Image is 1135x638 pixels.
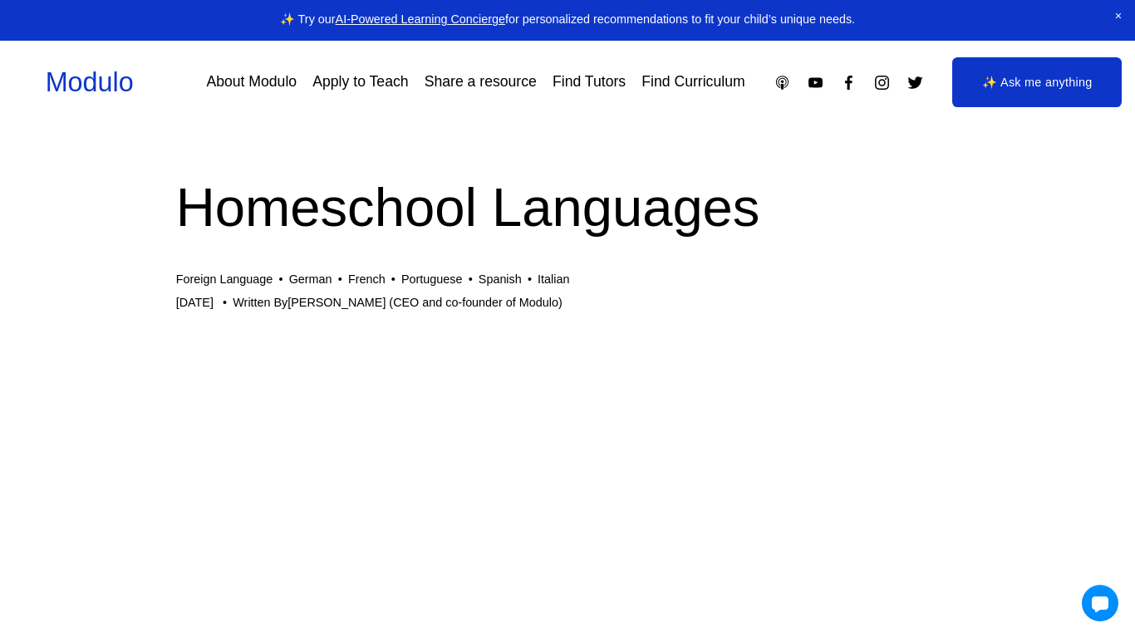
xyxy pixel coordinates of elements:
a: Portuguese [401,272,462,286]
a: Twitter [907,74,924,91]
a: YouTube [807,74,824,91]
a: French [348,272,386,286]
span: [DATE] [176,296,214,309]
a: Foreign Language [176,272,273,286]
a: German [289,272,332,286]
a: Spanish [479,272,522,286]
a: Instagram [873,74,891,91]
div: Written By [233,296,562,310]
a: About Modulo [206,68,297,97]
a: Find Tutors [553,68,626,97]
a: ✨ Ask me anything [952,57,1122,107]
a: AI-Powered Learning Concierge [336,12,505,26]
a: Facebook [840,74,857,91]
a: [PERSON_NAME] (CEO and co-founder of Modulo) [287,296,562,309]
a: Apply to Teach [312,68,408,97]
a: Apple Podcasts [774,74,791,91]
a: Share a resource [425,68,537,97]
h1: Homeschool Languages [176,169,960,245]
a: Italian [538,272,569,286]
a: Find Curriculum [641,68,744,97]
a: Modulo [46,67,134,97]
